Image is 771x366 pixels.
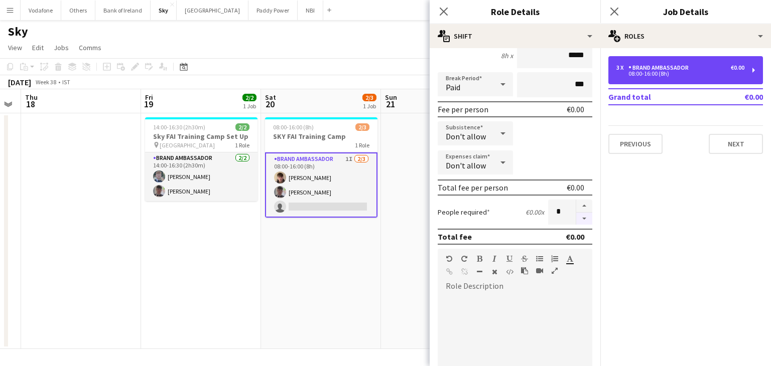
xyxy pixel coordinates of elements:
[521,267,528,275] button: Paste as plain text
[265,117,377,218] app-job-card: 08:00-16:00 (8h)2/3SKY FAI Training Camp1 RoleBrand Ambassador1I2/308:00-16:00 (8h)[PERSON_NAME][...
[355,123,369,131] span: 2/3
[242,94,256,101] span: 2/2
[4,41,26,54] a: View
[151,1,177,20] button: Sky
[506,268,513,276] button: HTML Code
[576,213,592,225] button: Decrease
[521,255,528,263] button: Strikethrough
[362,94,376,101] span: 2/3
[33,78,58,86] span: Week 38
[21,1,61,20] button: Vodafone
[79,43,101,52] span: Comms
[438,182,508,193] div: Total fee per person
[265,152,377,218] app-card-role: Brand Ambassador1I2/308:00-16:00 (8h)[PERSON_NAME][PERSON_NAME]
[536,255,543,263] button: Unordered List
[243,102,256,110] div: 1 Job
[75,41,105,54] a: Comms
[273,123,314,131] span: 08:00-16:00 (8h)
[25,93,38,102] span: Thu
[566,232,584,242] div: €0.00
[616,64,628,71] div: 3 x
[566,255,573,263] button: Text Color
[153,123,205,131] span: 14:00-16:30 (2h30m)
[248,1,298,20] button: Paddy Power
[62,78,70,86] div: IST
[608,89,715,105] td: Grand total
[144,98,153,110] span: 19
[551,267,558,275] button: Fullscreen
[145,117,258,201] app-job-card: 14:00-16:30 (2h30m)2/2Sky FAI Training Camp Set Up [GEOGRAPHIC_DATA]1 RoleBrand Ambassador2/214:0...
[430,24,600,48] div: Shift
[551,255,558,263] button: Ordered List
[32,43,44,52] span: Edit
[491,268,498,276] button: Clear Formatting
[298,1,323,20] button: NBI
[628,64,693,71] div: Brand Ambassador
[715,89,763,105] td: €0.00
[24,98,38,110] span: 18
[145,152,258,201] app-card-role: Brand Ambassador2/214:00-16:30 (2h30m)[PERSON_NAME][PERSON_NAME]
[383,98,397,110] span: 21
[491,255,498,263] button: Italic
[709,134,763,154] button: Next
[446,160,486,170] span: Don't allow
[430,5,600,18] h3: Role Details
[235,123,249,131] span: 2/2
[385,93,397,102] span: Sun
[438,232,472,242] div: Total fee
[608,134,663,154] button: Previous
[446,82,460,92] span: Paid
[160,141,215,149] span: [GEOGRAPHIC_DATA]
[8,43,22,52] span: View
[506,255,513,263] button: Underline
[50,41,73,54] a: Jobs
[567,104,584,114] div: €0.00
[526,208,544,217] div: €0.00 x
[28,41,48,54] a: Edit
[54,43,69,52] span: Jobs
[501,51,513,60] div: 8h x
[600,5,771,18] h3: Job Details
[476,268,483,276] button: Horizontal Line
[8,77,31,87] div: [DATE]
[177,1,248,20] button: [GEOGRAPHIC_DATA]
[363,102,376,110] div: 1 Job
[438,208,490,217] label: People required
[265,132,377,141] h3: SKY FAI Training Camp
[438,104,488,114] div: Fee per person
[95,1,151,20] button: Bank of Ireland
[536,267,543,275] button: Insert video
[61,1,95,20] button: Others
[476,255,483,263] button: Bold
[731,64,744,71] div: €0.00
[446,255,453,263] button: Undo
[264,98,276,110] span: 20
[567,182,584,193] div: €0.00
[235,141,249,149] span: 1 Role
[265,93,276,102] span: Sat
[145,132,258,141] h3: Sky FAI Training Camp Set Up
[616,71,744,76] div: 08:00-16:00 (8h)
[461,255,468,263] button: Redo
[576,200,592,213] button: Increase
[145,93,153,102] span: Fri
[355,141,369,149] span: 1 Role
[446,131,486,141] span: Don't allow
[600,24,771,48] div: Roles
[8,24,28,39] h1: Sky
